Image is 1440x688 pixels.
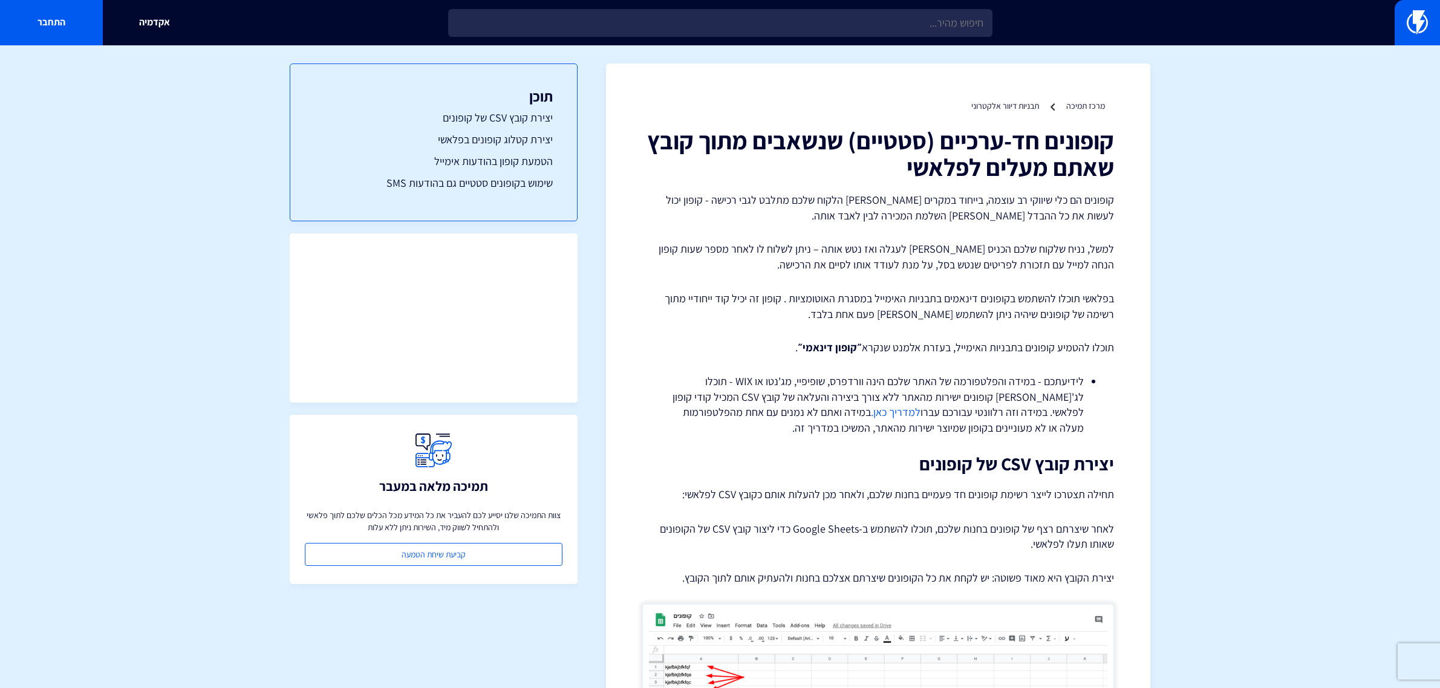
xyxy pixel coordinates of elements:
p: בפלאשי תוכלו להשתמש בקופונים דינאמים בתבניות האימייל במסגרת האוטומציות . קופון זה יכיל קוד ייחודי... [642,291,1114,322]
p: צוות התמיכה שלנו יסייע לכם להעביר את כל המידע מכל הכלים שלכם לתוך פלאשי ולהתחיל לשווק מיד, השירות... [305,509,562,533]
h2: יצירת קובץ CSV של קופונים [642,454,1114,474]
input: חיפוש מהיר... [448,9,992,37]
a: יצירת קטלוג קופונים בפלאשי [314,132,553,148]
a: יצירת קובץ CSV של קופונים [314,110,553,126]
a: תבניות דיוור אלקטרוני [971,100,1039,111]
p: תחילה תצטרכו לייצר רשימת קופונים חד פעמיים בחנות שלכם, ולאחר מכן להעלות אותם כקובץ CSV לפלאשי: [642,486,1114,503]
h3: תוכן [314,88,553,104]
p: לאחר שיצרתם רצף של קופונים בחנות שלכם, תוכלו להשתמש ב-Google Sheets כדי ליצור קובץ CSV של הקופוני... [642,521,1114,552]
a: למדריך כאן. [871,405,920,419]
h1: קופונים חד-ערכיים (סטטיים) שנשאבים מתוך קובץ שאתם מעלים לפלאשי [642,127,1114,180]
a: שימוש בקופונים סטטיים גם בהודעות SMS [314,175,553,191]
p: יצירת הקובץ היא מאוד פשוטה: יש לקחת את כל הקופונים שיצרתם אצלכם בחנות ולהעתיק אותם לתוך הקובץ. [642,570,1114,586]
a: קביעת שיחת הטמעה [305,543,562,566]
a: מרכז תמיכה [1066,100,1105,111]
h3: תמיכה מלאה במעבר [379,479,488,493]
li: לידיעתכם - במידה והפלטפורמה של האתר שלכם הינה וורדפרס, שופיפיי, מג'נטו או WIX - תוכלו לג'[PERSON_... [673,374,1084,436]
strong: ״קופון דינאמי״ [798,340,862,354]
p: תוכלו להטמיע קופונים בתבניות האימייל, בעזרת אלמנט שנקרא . [642,340,1114,355]
a: הטמעת קופון בהודעות אימייל [314,154,553,169]
p: למשל, נניח שלקוח שלכם הכניס [PERSON_NAME] לעגלה ואז נטש אותה – ניתן לשלוח לו לאחר מספר שעות קופון... [642,241,1114,272]
p: קופונים הם כלי שיווקי רב עוצמה, בייחוד במקרים [PERSON_NAME] הלקוח שלכם מתלבט לגבי רכישה - קופון י... [642,192,1114,223]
